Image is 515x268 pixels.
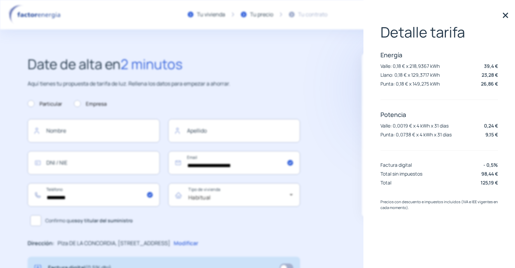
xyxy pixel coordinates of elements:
[121,55,183,73] span: 2 minutos
[298,10,327,19] div: Tu contrato
[28,53,300,75] h2: Date de alta en
[481,170,498,177] p: 98,44 €
[483,161,498,168] p: - 0,5%
[484,122,498,129] p: 0,24 €
[75,217,133,224] b: soy titular del suministro
[380,131,452,138] p: Punta: 0,0738 € x 4 kWh x 31 dias
[380,80,440,87] p: Punta: 0,18 € x 149,275 kWh
[188,187,220,193] mat-label: Tipo de vivienda
[188,194,211,201] span: Habitual
[380,51,498,59] p: Energía
[485,131,498,138] p: 9,15 €
[7,5,65,25] img: logo factor
[174,239,198,248] p: Modificar
[484,62,498,70] p: 39,4 €
[481,80,498,87] p: 26,86 €
[380,179,391,186] p: Total
[380,63,440,69] p: Valle: 0,18 € x 218,9367 kWh
[74,100,107,108] label: Empresa
[28,79,300,88] p: Aquí tienes tu propuesta de tarifa de luz. Rellena los datos para empezar a ahorrar.
[482,71,498,78] p: 23,28 €
[380,199,498,211] p: Precios con descuento e impuestos incluidos (IVA e IEE vigentes en cada momento).
[481,179,498,186] p: 125,19 €
[380,170,422,177] p: Total sin impuestos
[197,10,225,19] div: Tu vivienda
[28,239,54,248] p: Dirección:
[380,122,449,129] p: Valle: 0,0019 € x 4 kWh x 31 dias
[380,110,498,119] p: Potencia
[58,239,170,248] p: Plza DE LA CONCORDIA, [STREET_ADDRESS]
[250,10,273,19] div: Tu precio
[380,24,498,40] p: Detalle tarifa
[380,72,440,78] p: Llano: 0,18 € x 129,3717 kWh
[45,217,133,224] span: Confirmo que
[380,162,412,168] p: Factura digital
[28,100,62,108] label: Particular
